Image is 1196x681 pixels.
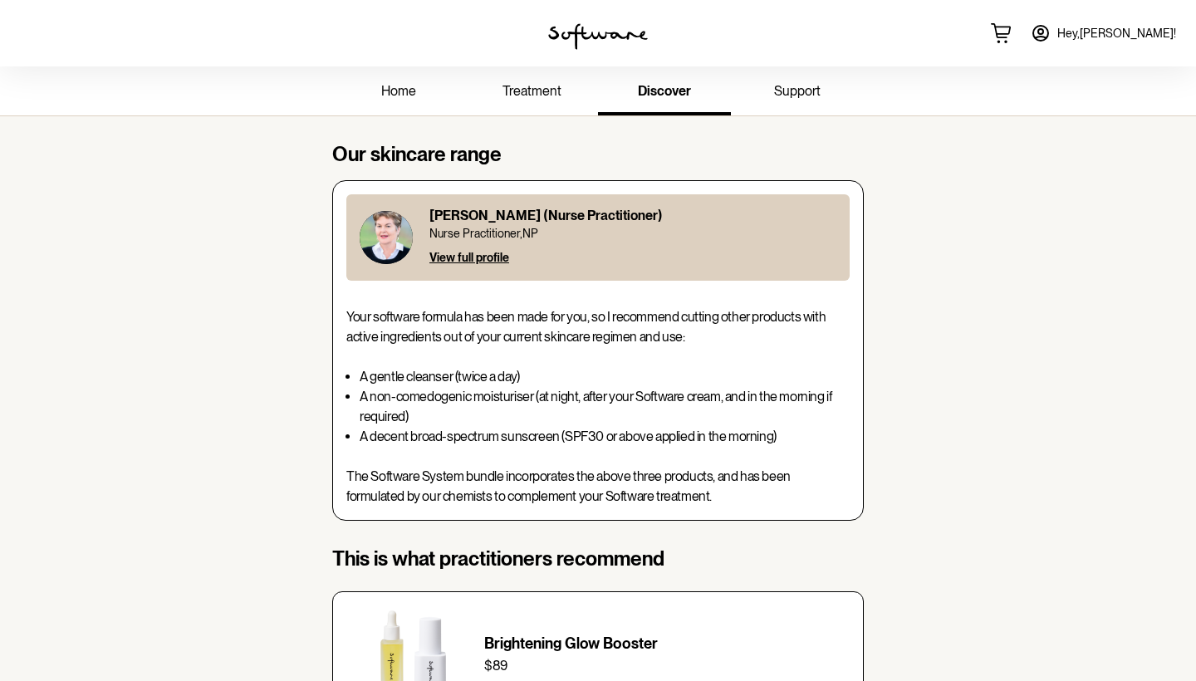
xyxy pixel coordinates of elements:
p: $89 [484,656,846,676]
img: software logo [548,23,648,50]
h4: This is what practitioners recommend [332,547,864,571]
a: discover [598,70,731,115]
h4: Our skincare range [332,143,864,167]
span: support [774,83,821,99]
p: Your software formula has been made for you, so I recommend cutting other products with active in... [346,307,850,347]
span: home [381,83,416,99]
span: Hey, [PERSON_NAME] ! [1057,27,1176,41]
button: View full profile [429,251,509,264]
a: home [332,70,465,115]
p: Nurse Practitioner , NP [429,227,663,241]
img: Ann Louise Butler [360,211,413,264]
a: support [731,70,864,115]
p: Brightening Glow Booster [484,634,846,653]
li: A non-comedogenic moisturiser (at night, after your Software cream, and in the morning if required) [360,387,850,427]
p: The Software System bundle incorporates the above three products, and has been formulated by our ... [346,467,850,507]
li: A gentle cleanser (twice a day) [360,367,850,387]
p: [PERSON_NAME] (Nurse Practitioner) [429,208,663,223]
li: A decent broad-spectrum sunscreen (SPF30 or above applied in the morning) [360,427,850,447]
a: Hey,[PERSON_NAME]! [1021,13,1186,53]
span: treatment [502,83,561,99]
span: discover [638,83,691,99]
a: treatment [465,70,598,115]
